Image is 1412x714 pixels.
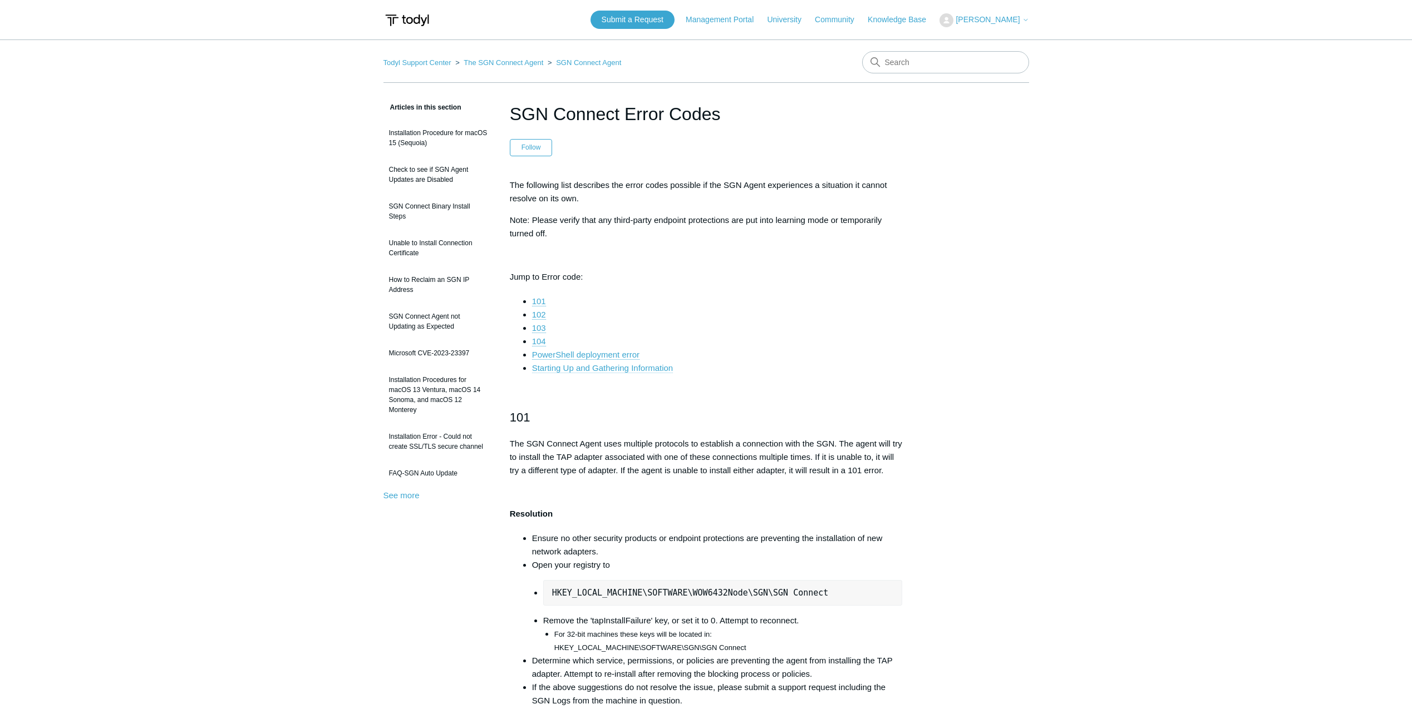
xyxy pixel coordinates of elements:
a: Check to see if SGN Agent Updates are Disabled [383,159,493,190]
button: Follow Article [510,139,553,156]
span: Articles in this section [383,103,461,111]
a: How to Reclaim an SGN IP Address [383,269,493,300]
a: See more [383,490,420,500]
li: The SGN Connect Agent [453,58,545,67]
a: FAQ-SGN Auto Update [383,463,493,484]
li: Open your registry to [532,558,903,654]
a: SGN Connect Agent not Updating as Expected [383,306,493,337]
input: Search [862,51,1029,73]
a: Installation Procedures for macOS 13 Ventura, macOS 14 Sonoma, and macOS 12 Monterey [383,369,493,420]
pre: HKEY_LOCAL_MACHINE\SOFTWARE\WOW6432Node\SGN\SGN Connect [543,580,903,606]
img: Todyl Support Center Help Center home page [383,10,431,31]
a: 103 [532,323,546,333]
p: The SGN Connect Agent uses multiple protocols to establish a connection with the SGN. The agent w... [510,437,903,477]
li: Remove the 'tapInstallFailure' key, or set it to 0. Attempt to reconnect. [543,614,903,654]
a: University [767,14,812,26]
a: Unable to Install Connection Certificate [383,232,493,264]
a: Todyl Support Center [383,58,451,67]
li: Ensure no other security products or endpoint protections are preventing the installation of new ... [532,532,903,558]
li: If the above suggestions do not resolve the issue, please submit a support request including the ... [532,681,903,707]
button: [PERSON_NAME] [939,13,1029,27]
h1: SGN Connect Error Codes [510,101,903,127]
a: SGN Connect Agent [556,58,621,67]
li: Determine which service, permissions, or policies are preventing the agent from installing the TA... [532,654,903,681]
a: SGN Connect Binary Install Steps [383,196,493,227]
a: Management Portal [686,14,765,26]
a: Installation Error - Could not create SSL/TLS secure channel [383,426,493,457]
strong: Resolution [510,509,553,518]
p: Jump to Error code: [510,270,903,284]
a: Installation Procedure for macOS 15 (Sequoia) [383,122,493,153]
a: 101 [532,296,546,306]
li: Todyl Support Center [383,58,454,67]
a: Community [815,14,865,26]
p: Note: Please verify that any third-party endpoint protections are put into learning mode or tempo... [510,214,903,240]
a: Submit a Request [591,11,675,29]
a: The SGN Connect Agent [464,58,543,67]
span: [PERSON_NAME] [956,15,1020,24]
a: 104 [532,336,546,346]
li: SGN Connect Agent [545,58,621,67]
a: Knowledge Base [868,14,937,26]
h2: 101 [510,408,903,427]
p: The following list describes the error codes possible if the SGN Agent experiences a situation it... [510,178,903,205]
a: Starting Up and Gathering Information [532,363,673,373]
a: 102 [532,310,546,320]
span: For 32-bit machines these keys will be located in: HKEY_LOCAL_MACHINE\SOFTWARE\SGN\SGN Connect [554,630,746,652]
a: PowerShell deployment error [532,350,639,360]
a: Microsoft CVE-2023-23397 [383,343,493,364]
